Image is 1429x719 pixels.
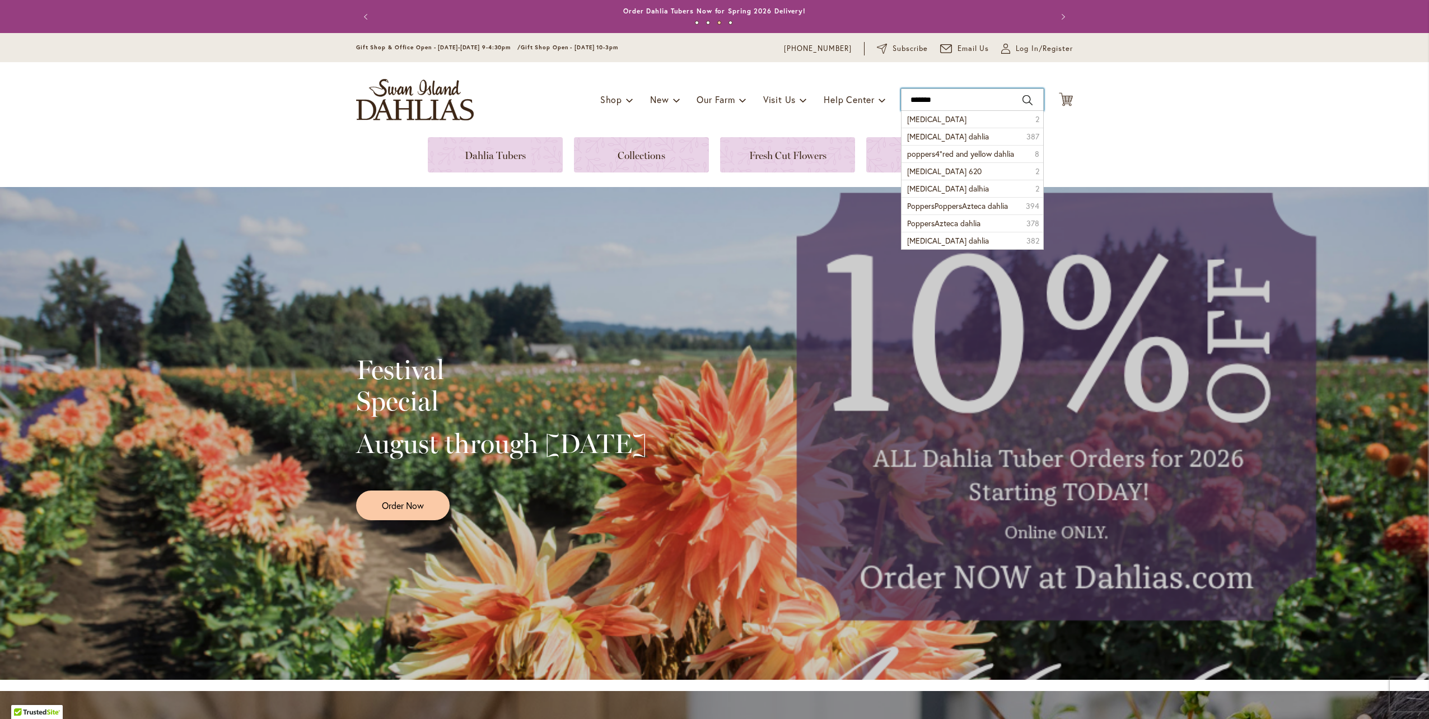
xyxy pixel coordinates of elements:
[650,94,669,105] span: New
[356,79,474,120] a: store logo
[356,6,379,28] button: Previous
[356,44,521,51] span: Gift Shop & Office Open - [DATE]-[DATE] 9-4:30pm /
[1026,200,1039,212] span: 394
[907,166,982,176] span: [MEDICAL_DATA] 620
[893,43,928,54] span: Subscribe
[697,94,735,105] span: Our Farm
[907,200,1008,211] span: PoppersPoppersAzteca dahlia
[877,43,928,54] a: Subscribe
[717,21,721,25] button: 3 of 4
[706,21,710,25] button: 2 of 4
[356,491,450,520] a: Order Now
[940,43,989,54] a: Email Us
[623,7,806,15] a: Order Dahlia Tubers Now for Spring 2026 Delivery!
[1026,131,1039,142] span: 387
[695,21,699,25] button: 1 of 4
[1035,148,1039,160] span: 8
[382,499,424,512] span: Order Now
[1022,91,1033,109] button: Search
[907,114,966,124] span: [MEDICAL_DATA]
[521,44,618,51] span: Gift Shop Open - [DATE] 10-3pm
[958,43,989,54] span: Email Us
[1035,114,1039,125] span: 2
[1035,183,1039,194] span: 2
[907,131,989,142] span: [MEDICAL_DATA] dahlia
[784,43,852,54] a: [PHONE_NUMBER]
[728,21,732,25] button: 4 of 4
[1050,6,1073,28] button: Next
[907,183,989,194] span: [MEDICAL_DATA] dalhia
[356,428,647,459] h2: August through [DATE]
[907,218,980,228] span: PoppersAzteca dahlia
[1001,43,1073,54] a: Log In/Register
[1016,43,1073,54] span: Log In/Register
[356,354,647,417] h2: Festival Special
[600,94,622,105] span: Shop
[1035,166,1039,177] span: 2
[763,94,796,105] span: Visit Us
[1026,235,1039,246] span: 382
[1026,218,1039,229] span: 378
[824,94,875,105] span: Help Center
[907,148,1014,159] span: poppers4"red and yellow dahlia
[907,235,989,246] span: [MEDICAL_DATA] dahlia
